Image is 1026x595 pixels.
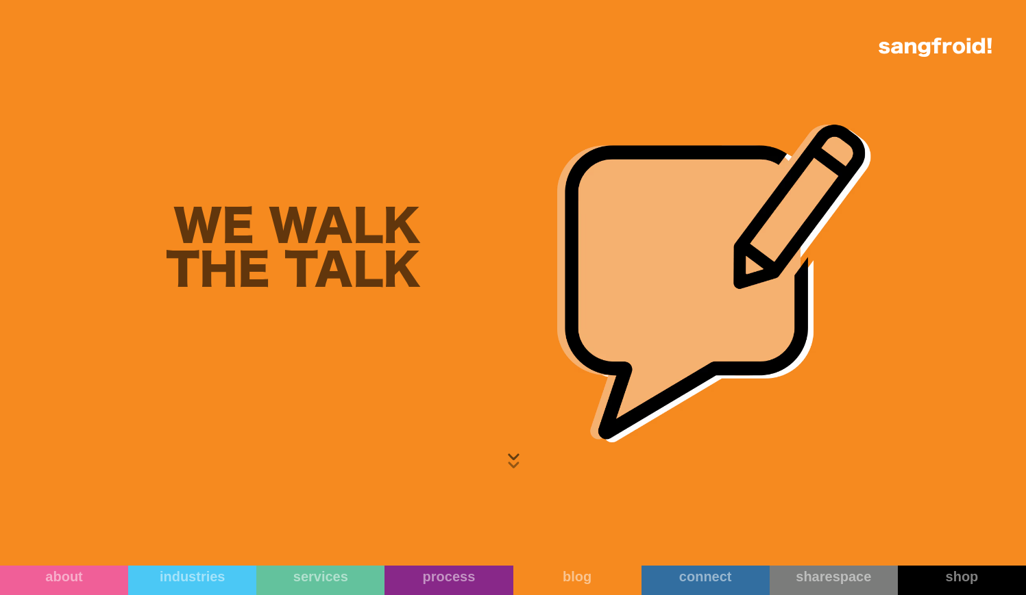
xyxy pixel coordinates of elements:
a: services [256,566,384,595]
a: industries [128,566,256,595]
div: industries [128,568,256,585]
a: connect [642,566,770,595]
a: sharespace [770,566,898,595]
a: shop [898,566,1026,595]
img: logo [879,38,992,57]
div: sharespace [770,568,898,585]
h2: WE WALK THE TALK [166,206,421,294]
div: services [256,568,384,585]
div: blog [513,568,642,585]
a: process [384,566,513,595]
a: blog [513,566,642,595]
div: connect [642,568,770,585]
div: process [384,568,513,585]
div: shop [898,568,1026,585]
